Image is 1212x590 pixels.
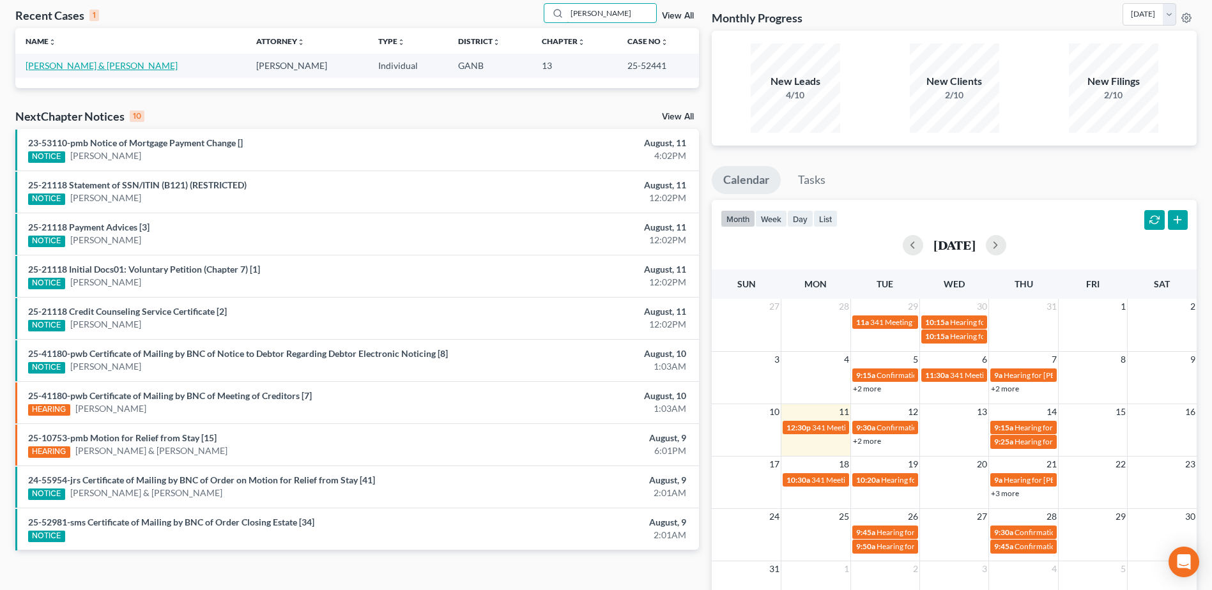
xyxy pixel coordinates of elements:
[28,137,243,148] a: 23-53110-pmb Notice of Mortgage Payment Change []
[811,475,1031,485] span: 341 Meeting for Richmond [PERSON_NAME] & [PERSON_NAME]
[627,36,668,46] a: Case Nounfold_more
[1015,541,1161,551] span: Confirmation Hearing for [PERSON_NAME]
[578,38,585,46] i: unfold_more
[28,348,448,359] a: 25-41180-pwb Certificate of Mailing by BNC of Notice to Debtor Regarding Debtor Electronic Notici...
[712,166,781,194] a: Calendar
[1114,457,1127,472] span: 22
[912,352,919,367] span: 5
[881,475,981,485] span: Hearing for [PERSON_NAME]
[15,8,99,23] div: Recent Cases
[812,423,927,432] span: 341 Meeting for [PERSON_NAME]
[70,318,141,331] a: [PERSON_NAME]
[70,192,141,204] a: [PERSON_NAME]
[1015,527,1161,537] span: Confirmation Hearing for [PERSON_NAME]
[26,36,56,46] a: Nameunfold_more
[475,179,686,192] div: August, 11
[70,487,222,499] a: [PERSON_NAME] & [PERSON_NAME]
[856,423,875,432] span: 9:30a
[28,432,217,443] a: 25-10753-pmb Motion for Relief from Stay [15]
[1184,457,1197,472] span: 23
[475,432,686,444] div: August, 9
[838,404,850,420] span: 11
[89,10,99,21] div: 1
[1119,561,1127,577] span: 5
[950,317,988,327] span: Hearing for
[907,509,919,524] span: 26
[28,151,65,163] div: NOTICE
[28,278,65,289] div: NOTICE
[907,404,919,420] span: 12
[1004,475,1103,485] span: Hearing for [PERSON_NAME]
[28,390,312,401] a: 25-41180-pwb Certificate of Mailing by BNC of Meeting of Creditors [7]
[662,112,694,121] a: View All
[843,352,850,367] span: 4
[712,10,802,26] h3: Monthly Progress
[721,210,755,227] button: month
[994,423,1013,432] span: 9:15a
[475,529,686,541] div: 2:01AM
[28,264,260,275] a: 25-21118 Initial Docs01: Voluntary Petition (Chapter 7) [1]
[49,38,56,46] i: unfold_more
[493,38,500,46] i: unfold_more
[1114,509,1127,524] span: 29
[662,11,694,20] a: View All
[28,193,65,205] div: NOTICE
[994,437,1013,446] span: 9:25a
[28,531,65,542] div: NOTICE
[542,36,585,46] a: Chapterunfold_more
[475,487,686,499] div: 2:01AM
[397,38,405,46] i: unfold_more
[1015,278,1033,289] span: Thu
[448,54,532,77] td: GANB
[75,402,146,415] a: [PERSON_NAME]
[130,110,144,122] div: 10
[976,299,988,314] span: 30
[933,238,976,252] h2: [DATE]
[994,475,1002,485] span: 9a
[28,404,70,416] div: HEARING
[70,360,141,373] a: [PERSON_NAME]
[1119,299,1127,314] span: 1
[475,318,686,331] div: 12:02PM
[1015,437,1114,446] span: Hearing for [PERSON_NAME]
[755,210,787,227] button: week
[1015,423,1114,432] span: Hearing for [PERSON_NAME]
[870,317,985,327] span: 341 Meeting for [PERSON_NAME]
[877,278,893,289] span: Tue
[1050,352,1058,367] span: 7
[28,517,314,527] a: 25-52981-sms Certificate of Mailing by BNC of Order Closing Estate [34]
[853,384,881,393] a: +2 more
[856,541,875,551] span: 9:50a
[981,352,988,367] span: 6
[1184,404,1197,420] span: 16
[950,370,1065,380] span: 341 Meeting for [PERSON_NAME]
[1189,352,1197,367] span: 9
[75,444,227,457] a: [PERSON_NAME] & [PERSON_NAME]
[768,457,781,472] span: 17
[994,370,1002,380] span: 9a
[1069,74,1158,89] div: New Filings
[475,263,686,276] div: August, 11
[475,137,686,149] div: August, 11
[768,509,781,524] span: 24
[28,320,65,331] div: NOTICE
[475,276,686,289] div: 12:02PM
[475,360,686,373] div: 1:03AM
[256,36,305,46] a: Attorneyunfold_more
[475,234,686,246] div: 12:02PM
[877,370,1023,380] span: Confirmation Hearing for [PERSON_NAME]
[804,278,827,289] span: Mon
[28,488,65,500] div: NOTICE
[912,561,919,577] span: 2
[70,234,141,246] a: [PERSON_NAME]
[28,306,227,317] a: 25-21118 Credit Counseling Service Certificate [2]
[70,149,141,162] a: [PERSON_NAME]
[1045,457,1058,472] span: 21
[475,149,686,162] div: 4:02PM
[368,54,449,77] td: Individual
[475,444,686,457] div: 6:01PM
[838,509,850,524] span: 25
[976,404,988,420] span: 13
[787,210,813,227] button: day
[991,384,1019,393] a: +2 more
